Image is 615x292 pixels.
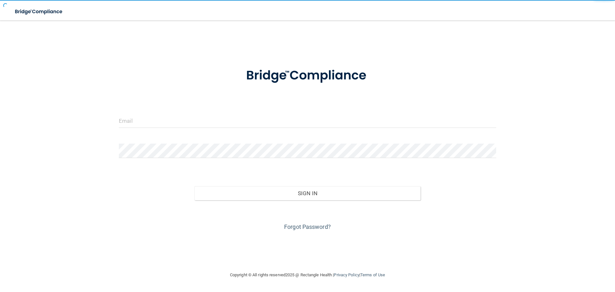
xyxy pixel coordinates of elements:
a: Privacy Policy [334,272,359,277]
img: bridge_compliance_login_screen.278c3ca4.svg [233,59,382,92]
button: Sign In [194,186,421,200]
img: bridge_compliance_login_screen.278c3ca4.svg [10,5,69,18]
a: Terms of Use [360,272,385,277]
a: Forgot Password? [284,223,331,230]
div: Copyright © All rights reserved 2025 @ Rectangle Health | | [191,265,424,285]
input: Email [119,113,496,128]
